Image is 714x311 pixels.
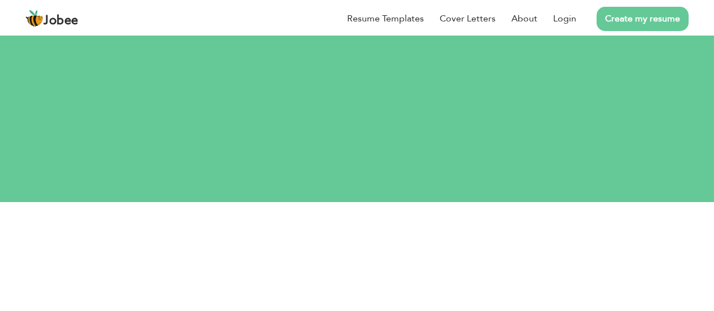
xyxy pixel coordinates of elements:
a: About [511,12,537,25]
a: Jobee [25,10,78,28]
a: Cover Letters [440,12,496,25]
img: jobee.io [25,10,43,28]
a: Create my resume [597,7,689,31]
span: Jobee [43,15,78,27]
a: Resume Templates [347,12,424,25]
a: Login [553,12,576,25]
